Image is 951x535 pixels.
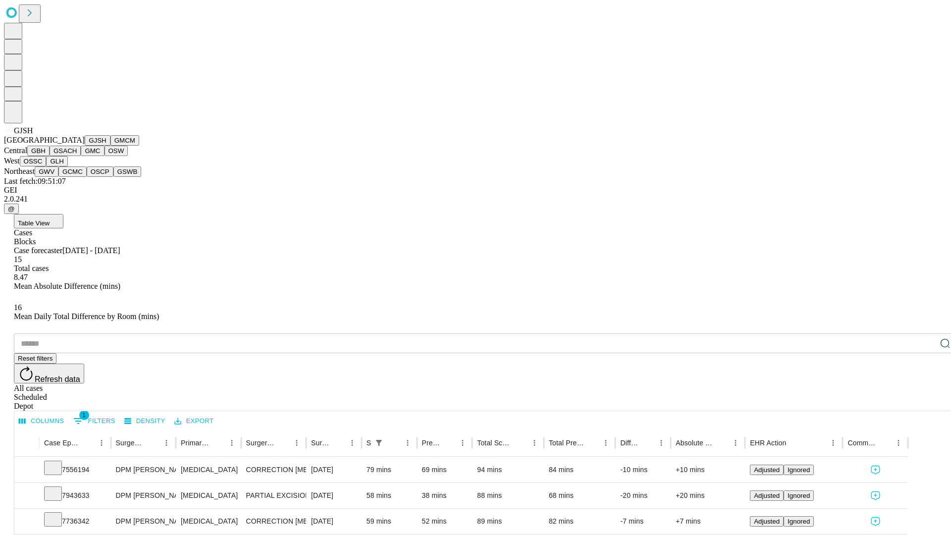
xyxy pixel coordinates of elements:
[528,436,541,450] button: Menu
[14,126,33,135] span: GJSH
[422,439,441,447] div: Predicted In Room Duration
[246,439,275,447] div: Surgery Name
[44,457,106,482] div: 7556194
[729,436,742,450] button: Menu
[246,509,301,534] div: CORRECTION [MEDICAL_DATA]
[456,436,470,450] button: Menu
[620,457,666,482] div: -10 mins
[620,509,666,534] div: -7 mins
[676,457,740,482] div: +10 mins
[715,436,729,450] button: Sort
[8,205,15,213] span: @
[345,436,359,450] button: Menu
[784,516,814,527] button: Ignored
[14,273,28,281] span: 8.47
[181,483,236,508] div: [MEDICAL_DATA]
[599,436,613,450] button: Menu
[27,146,50,156] button: GBH
[311,509,357,534] div: [DATE]
[372,436,386,450] button: Show filters
[640,436,654,450] button: Sort
[372,436,386,450] div: 1 active filter
[4,186,947,195] div: GEI
[19,513,34,531] button: Expand
[367,483,412,508] div: 58 mins
[35,375,80,383] span: Refresh data
[18,355,53,362] span: Reset filters
[826,436,840,450] button: Menu
[14,214,63,228] button: Table View
[750,439,786,447] div: EHR Action
[477,439,513,447] div: Total Scheduled Duration
[14,246,62,255] span: Case forecaster
[14,303,22,312] span: 16
[116,509,171,534] div: DPM [PERSON_NAME] [PERSON_NAME]
[81,146,104,156] button: GMC
[422,483,468,508] div: 38 mins
[71,413,118,429] button: Show filters
[784,490,814,501] button: Ignored
[62,246,120,255] span: [DATE] - [DATE]
[367,439,371,447] div: Scheduled In Room Duration
[20,156,47,166] button: OSSC
[892,436,905,450] button: Menu
[549,457,611,482] div: 84 mins
[4,136,85,144] span: [GEOGRAPHIC_DATA]
[477,483,539,508] div: 88 mins
[549,439,584,447] div: Total Predicted Duration
[211,436,225,450] button: Sort
[549,509,611,534] div: 82 mins
[225,436,239,450] button: Menu
[87,166,113,177] button: OSCP
[14,264,49,272] span: Total cases
[878,436,892,450] button: Sort
[477,457,539,482] div: 94 mins
[4,177,66,185] span: Last fetch: 09:51:07
[442,436,456,450] button: Sort
[159,436,173,450] button: Menu
[787,436,801,450] button: Sort
[311,457,357,482] div: [DATE]
[514,436,528,450] button: Sort
[788,518,810,525] span: Ignored
[14,255,22,264] span: 15
[654,436,668,450] button: Menu
[14,312,159,321] span: Mean Daily Total Difference by Room (mins)
[750,516,784,527] button: Adjusted
[14,282,120,290] span: Mean Absolute Difference (mins)
[81,436,95,450] button: Sort
[172,414,216,429] button: Export
[19,487,34,505] button: Expand
[754,518,780,525] span: Adjusted
[676,439,714,447] div: Absolute Difference
[387,436,401,450] button: Sort
[477,509,539,534] div: 89 mins
[113,166,142,177] button: GSWB
[4,167,35,175] span: Northeast
[4,204,19,214] button: @
[367,457,412,482] div: 79 mins
[181,439,210,447] div: Primary Service
[79,410,89,420] span: 1
[44,509,106,534] div: 7736342
[46,156,67,166] button: GLH
[276,436,290,450] button: Sort
[19,462,34,479] button: Expand
[105,146,128,156] button: OSW
[788,492,810,499] span: Ignored
[116,483,171,508] div: DPM [PERSON_NAME] [PERSON_NAME]
[4,195,947,204] div: 2.0.241
[4,146,27,155] span: Central
[146,436,159,450] button: Sort
[676,509,740,534] div: +7 mins
[14,364,84,383] button: Refresh data
[754,492,780,499] span: Adjusted
[4,157,20,165] span: West
[620,439,639,447] div: Difference
[85,135,110,146] button: GJSH
[422,457,468,482] div: 69 mins
[116,457,171,482] div: DPM [PERSON_NAME] [PERSON_NAME]
[311,483,357,508] div: [DATE]
[290,436,304,450] button: Menu
[750,465,784,475] button: Adjusted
